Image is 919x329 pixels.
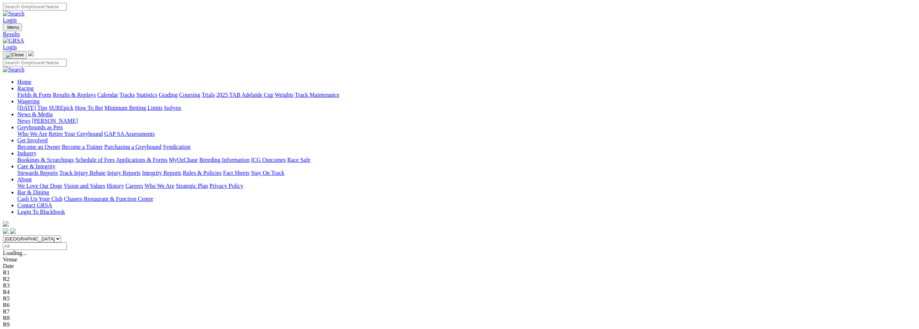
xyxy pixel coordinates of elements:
div: R7 [3,308,916,315]
a: Track Maintenance [295,92,339,98]
a: Results [3,31,916,38]
a: Stewards Reports [17,170,58,176]
a: Integrity Reports [142,170,181,176]
span: Loading... [3,250,26,256]
div: R1 [3,269,916,276]
a: Tracks [120,92,135,98]
a: Trials [201,92,215,98]
a: News & Media [17,111,53,117]
div: R2 [3,276,916,282]
a: How To Bet [75,105,103,111]
a: Vision and Values [64,183,105,189]
a: Fact Sheets [223,170,250,176]
div: R3 [3,282,916,289]
a: Login [3,44,17,50]
img: GRSA [3,38,24,44]
img: Close [6,52,24,58]
a: [DATE] Tips [17,105,47,111]
a: Who We Are [17,131,47,137]
a: Purchasing a Greyhound [104,144,161,150]
input: Select date [3,242,67,250]
a: Racing [17,85,34,91]
img: logo-grsa-white.png [28,51,34,56]
a: Wagering [17,98,40,104]
div: Racing [17,92,916,98]
a: Home [17,79,31,85]
a: Contact GRSA [17,202,52,208]
a: GAP SA Assessments [104,131,155,137]
a: Fields & Form [17,92,51,98]
a: Breeding Information [199,157,250,163]
a: Login [3,17,17,23]
input: Search [3,59,67,66]
div: Industry [17,157,916,163]
a: Applications & Forms [116,157,168,163]
div: R5 [3,295,916,302]
img: Search [3,10,25,17]
a: Syndication [163,144,190,150]
div: Bar & Dining [17,196,916,202]
span: Menu [7,25,19,30]
a: News [17,118,30,124]
a: Minimum Betting Limits [104,105,162,111]
a: Become a Trainer [62,144,103,150]
img: facebook.svg [3,228,9,234]
a: SUREpick [49,105,73,111]
a: About [17,176,32,182]
a: We Love Our Dogs [17,183,62,189]
button: Toggle navigation [3,23,22,31]
a: Grading [159,92,178,98]
div: Venue [3,256,916,263]
input: Search [3,3,67,10]
a: Weights [275,92,294,98]
a: Login To Blackbook [17,209,65,215]
a: Coursing [179,92,200,98]
a: Cash Up Your Club [17,196,62,202]
a: Calendar [97,92,118,98]
a: Become an Owner [17,144,60,150]
a: Who We Are [144,183,174,189]
a: Race Safe [287,157,310,163]
div: Date [3,263,916,269]
a: Industry [17,150,36,156]
a: Track Injury Rebate [59,170,105,176]
a: MyOzChase [169,157,198,163]
a: Stay On Track [251,170,284,176]
a: Bar & Dining [17,189,49,195]
a: Strategic Plan [176,183,208,189]
img: twitter.svg [10,228,16,234]
a: Results & Replays [53,92,96,98]
a: Chasers Restaurant & Function Centre [64,196,153,202]
div: R6 [3,302,916,308]
button: Toggle navigation [3,51,27,59]
div: Wagering [17,105,916,111]
a: Rules & Policies [183,170,222,176]
a: Care & Integrity [17,163,56,169]
a: [PERSON_NAME] [32,118,78,124]
div: About [17,183,916,189]
a: Privacy Policy [209,183,243,189]
a: Isolynx [164,105,181,111]
div: Greyhounds as Pets [17,131,916,137]
a: Statistics [136,92,157,98]
img: logo-grsa-white.png [3,221,9,227]
div: Care & Integrity [17,170,916,176]
div: Get Involved [17,144,916,150]
a: Bookings & Scratchings [17,157,74,163]
a: Injury Reports [107,170,140,176]
a: Schedule of Fees [75,157,114,163]
a: Greyhounds as Pets [17,124,63,130]
a: Retire Your Greyhound [49,131,103,137]
a: History [107,183,124,189]
div: R9 [3,321,916,328]
a: ICG Outcomes [251,157,286,163]
a: Careers [125,183,143,189]
div: R4 [3,289,916,295]
a: Get Involved [17,137,48,143]
img: Search [3,66,25,73]
a: 2025 TAB Adelaide Cup [216,92,273,98]
div: News & Media [17,118,916,124]
div: R8 [3,315,916,321]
